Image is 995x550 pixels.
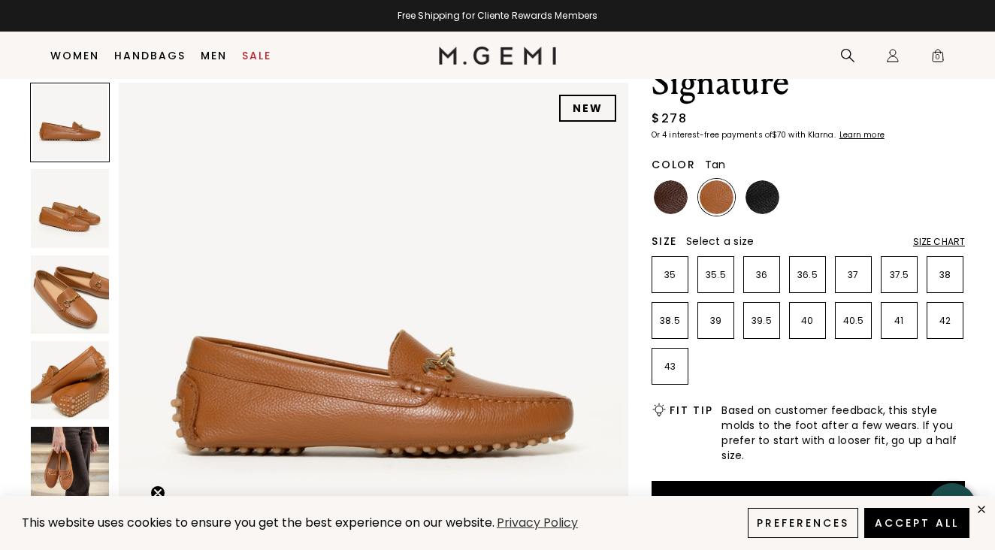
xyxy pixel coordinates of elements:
p: 37 [836,269,871,281]
span: This website uses cookies to ensure you get the best experience on our website. [22,514,494,531]
button: Close teaser [150,485,165,500]
img: Tan [700,180,733,214]
p: 43 [652,361,688,373]
p: 35 [652,269,688,281]
img: M.Gemi [439,47,557,65]
div: $278 [652,110,687,128]
h2: Fit Tip [670,404,712,416]
img: The Pastoso Signature [31,427,109,505]
button: Add to Bag [652,481,965,517]
klarna-placement-style-body: with Klarna [788,129,837,141]
span: 0 [930,51,945,66]
button: Accept All [864,508,969,538]
p: 39 [698,315,733,327]
p: 40 [790,315,825,327]
p: 36.5 [790,269,825,281]
img: Black [745,180,779,214]
h2: Color [652,159,696,171]
a: Learn more [838,131,885,140]
p: 38 [927,269,963,281]
div: NEW [559,95,616,122]
button: Preferences [748,508,858,538]
img: The Pastoso Signature [31,255,109,334]
img: The Pastoso Signature [31,169,109,247]
a: Men [201,50,227,62]
img: The Pastoso Signature [31,341,109,419]
a: Women [50,50,99,62]
span: Tan [705,157,726,172]
klarna-placement-style-cta: Learn more [839,129,885,141]
p: 35.5 [698,269,733,281]
a: Sale [242,50,271,62]
a: Handbags [114,50,186,62]
p: 41 [882,315,917,327]
p: 37.5 [882,269,917,281]
div: close [975,503,987,515]
p: 42 [927,315,963,327]
span: Based on customer feedback, this style molds to the foot after a few wears. If you prefer to star... [721,403,965,463]
span: Select a size [686,234,754,249]
p: 36 [744,269,779,281]
p: 39.5 [744,315,779,327]
img: Chocolate [654,180,688,214]
h2: Size [652,235,677,247]
klarna-placement-style-body: Or 4 interest-free payments of [652,129,772,141]
p: 40.5 [836,315,871,327]
a: Privacy Policy (opens in a new tab) [494,514,580,533]
div: Size Chart [913,236,965,248]
klarna-placement-style-amount: $70 [772,129,786,141]
p: 38.5 [652,315,688,327]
